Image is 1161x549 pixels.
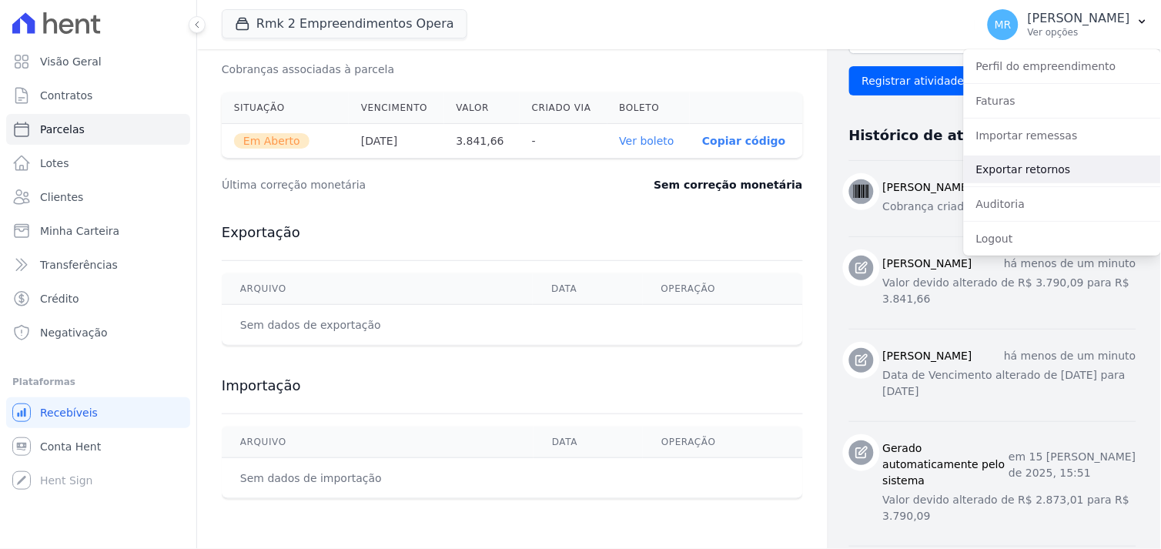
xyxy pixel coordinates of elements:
a: Crédito [6,283,190,314]
span: Minha Carteira [40,223,119,239]
th: - [520,124,607,159]
p: Valor devido alterado de R$ 3.790,09 para R$ 3.841,66 [883,275,1136,307]
a: Minha Carteira [6,216,190,246]
button: Copiar código [702,135,785,147]
h3: [PERSON_NAME] [883,348,972,364]
td: Sem dados de exportação [222,305,533,346]
h3: Histórico de atividades [849,126,1029,145]
h3: Exportação [222,223,803,242]
td: Sem dados de importação [222,458,534,499]
a: Clientes [6,182,190,213]
a: Ver boleto [620,135,674,147]
a: Logout [964,225,1161,253]
th: Operação [643,273,803,305]
h3: Gerado automaticamente pelo sistema [883,440,1009,489]
span: Clientes [40,189,83,205]
dt: Última correção monetária [222,177,565,192]
span: Contratos [40,88,92,103]
a: Recebíveis [6,397,190,428]
p: Cobrança criada [883,199,1136,215]
h3: [PERSON_NAME] [883,256,972,272]
span: Transferências [40,257,118,273]
p: há menos de um minuto [1004,348,1136,364]
th: Situação [222,92,349,124]
a: Lotes [6,148,190,179]
button: MR [PERSON_NAME] Ver opções [975,3,1161,46]
th: Data [533,273,642,305]
div: Plataformas [12,373,184,391]
span: Visão Geral [40,54,102,69]
a: Negativação [6,317,190,348]
p: [PERSON_NAME] [1028,11,1130,26]
a: Perfil do empreendimento [964,52,1161,80]
a: Importar remessas [964,122,1161,149]
span: Recebíveis [40,405,98,420]
dt: Cobranças associadas à parcela [222,62,394,77]
p: em 15 [PERSON_NAME] de 2025, 15:51 [1009,449,1136,481]
h3: [PERSON_NAME] [883,179,972,196]
a: Exportar retornos [964,156,1161,183]
p: há menos de um minuto [1004,256,1136,272]
th: Boleto [607,92,691,124]
a: Visão Geral [6,46,190,77]
a: Parcelas [6,114,190,145]
th: Valor [444,92,520,124]
a: Transferências [6,249,190,280]
p: Valor devido alterado de R$ 2.873,01 para R$ 3.790,09 [883,492,1136,524]
th: Arquivo [222,273,533,305]
span: Lotes [40,156,69,171]
button: Rmk 2 Empreendimentos Opera [222,9,467,38]
span: Parcelas [40,122,85,137]
th: [DATE] [349,124,443,159]
a: Contratos [6,80,190,111]
th: Data [534,427,643,458]
th: 3.841,66 [444,124,520,159]
a: Conta Hent [6,431,190,462]
h3: Importação [222,377,803,395]
th: Vencimento [349,92,443,124]
p: Data de Vencimento alterado de [DATE] para [DATE] [883,367,1136,400]
span: Conta Hent [40,439,101,454]
p: Ver opções [1028,26,1130,38]
input: Registrar atividade [849,66,978,95]
th: Operação [643,427,803,458]
a: Faturas [964,87,1161,115]
span: Crédito [40,291,79,306]
a: Auditoria [964,190,1161,218]
span: Negativação [40,325,108,340]
span: MR [995,19,1012,30]
th: Criado via [520,92,607,124]
span: Em Aberto [234,133,309,149]
dd: Sem correção monetária [654,177,802,192]
th: Arquivo [222,427,534,458]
